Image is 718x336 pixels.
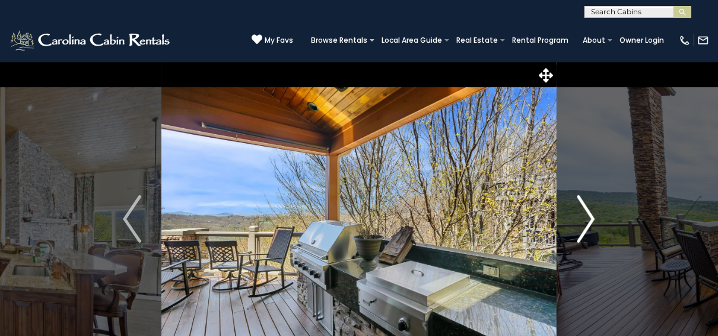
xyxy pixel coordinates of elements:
img: mail-regular-white.png [697,34,709,46]
img: arrow [123,195,141,243]
a: My Favs [252,34,293,46]
a: Local Area Guide [376,32,448,49]
a: Real Estate [450,32,504,49]
a: Browse Rentals [305,32,373,49]
a: Rental Program [506,32,574,49]
img: arrow [577,195,595,243]
img: phone-regular-white.png [679,34,691,46]
a: Owner Login [614,32,670,49]
span: My Favs [265,35,293,46]
img: White-1-2.png [9,28,173,52]
a: About [577,32,611,49]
